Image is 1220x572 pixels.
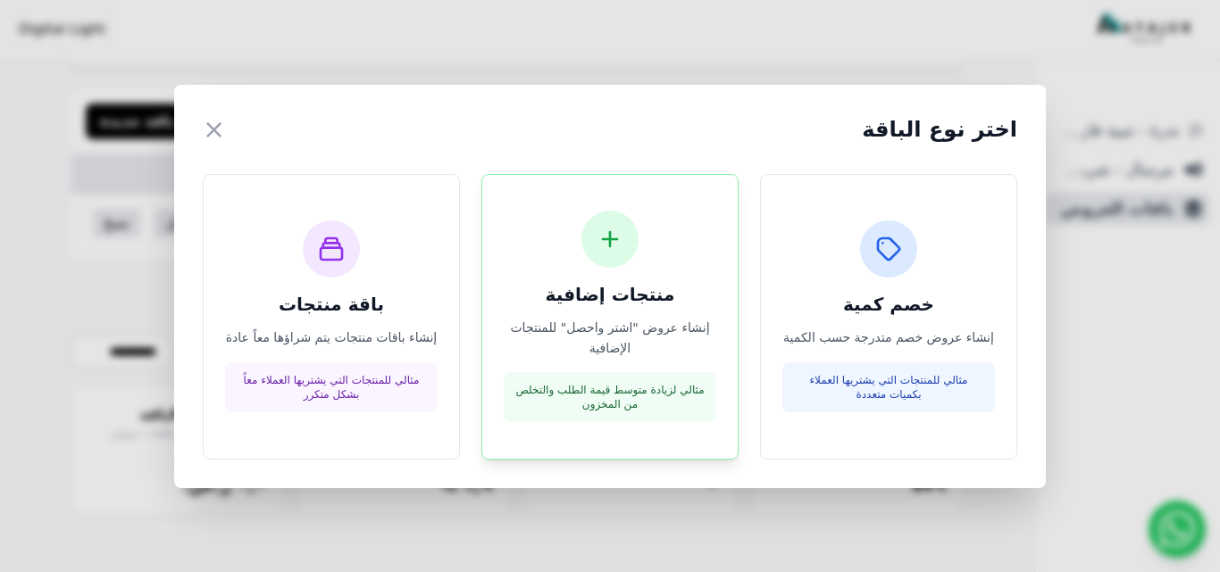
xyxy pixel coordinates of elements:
[504,282,716,307] h3: منتجات إضافية
[514,383,706,411] p: مثالي لزيادة متوسط قيمة الطلب والتخلص من المخزون
[782,327,995,348] p: إنشاء عروض خصم متدرجة حسب الكمية
[862,115,1017,144] h2: اختر نوع الباقة
[236,373,427,402] p: مثالي للمنتجات التي يشتريها العملاء معاً بشكل متكرر
[225,292,438,317] h3: باقة منتجات
[203,113,225,145] button: ×
[782,292,995,317] h3: خصم كمية
[225,327,438,348] p: إنشاء باقات منتجات يتم شراؤها معاً عادة
[793,373,984,402] p: مثالي للمنتجات التي يشتريها العملاء بكميات متعددة
[504,318,716,359] p: إنشاء عروض "اشتر واحصل" للمنتجات الإضافية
